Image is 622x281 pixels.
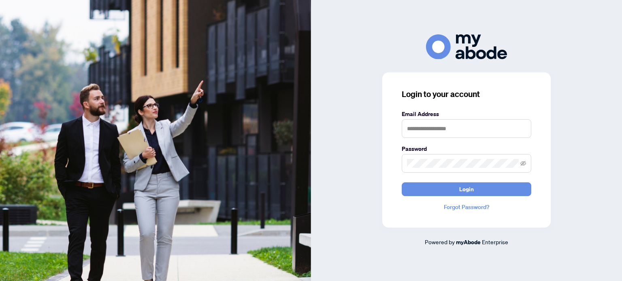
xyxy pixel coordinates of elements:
[402,182,531,196] button: Login
[520,161,526,166] span: eye-invisible
[402,89,531,100] h3: Login to your account
[425,238,455,245] span: Powered by
[402,110,531,118] label: Email Address
[456,238,481,247] a: myAbode
[482,238,508,245] span: Enterprise
[459,183,474,196] span: Login
[402,144,531,153] label: Password
[426,34,507,59] img: ma-logo
[402,203,531,211] a: Forgot Password?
